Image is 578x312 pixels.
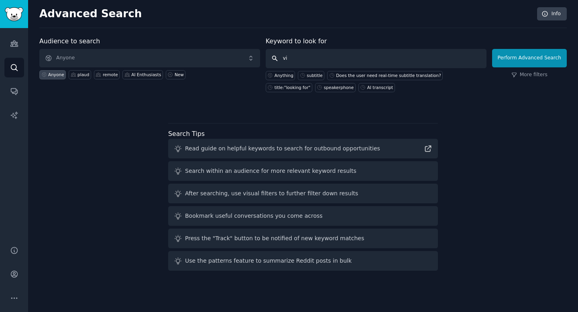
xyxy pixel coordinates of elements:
div: Use the patterns feature to summarize Reddit posts in bulk [185,257,352,265]
a: More filters [511,71,547,79]
label: Search Tips [168,130,205,138]
div: Press the "Track" button to be notified of new keyword matches [185,234,364,243]
div: Search within an audience for more relevant keyword results [185,167,356,175]
label: Audience to search [39,37,100,45]
label: Keyword to look for [266,37,327,45]
div: AI Enthusiasts [131,72,161,77]
a: New [166,70,185,79]
a: Info [537,7,567,21]
div: After searching, use visual filters to further filter down results [185,189,358,198]
h2: Advanced Search [39,8,533,20]
div: AI transcript [367,85,393,90]
div: New [175,72,184,77]
div: speakerphone [324,85,354,90]
button: Perform Advanced Search [492,49,567,67]
input: Any keyword [266,49,486,68]
img: GummySearch logo [5,7,23,21]
div: subtitle [307,73,322,78]
div: remote [103,72,118,77]
div: plaud [77,72,89,77]
div: title:"looking for" [275,85,311,90]
div: Bookmark useful conversations you come across [185,212,323,220]
div: Does the user need real-time subtitle translation? [336,73,441,78]
button: Anyone [39,49,260,67]
div: Read guide on helpful keywords to search for outbound opportunities [185,144,380,153]
div: Anyone [48,72,64,77]
div: Anything [275,73,293,78]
